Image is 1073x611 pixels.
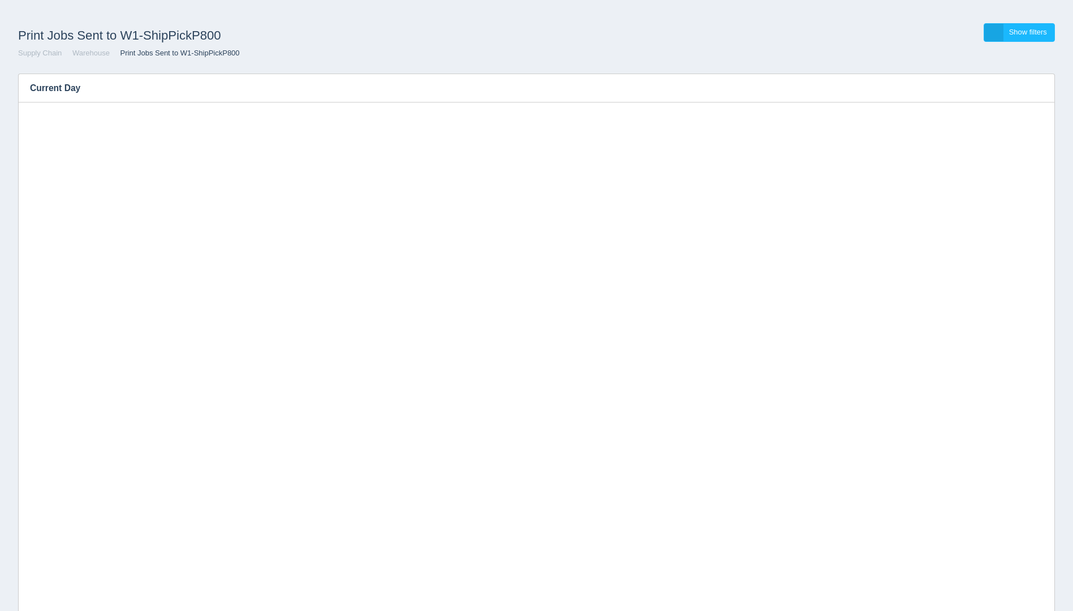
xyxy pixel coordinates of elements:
li: Print Jobs Sent to W1-ShipPickP800 [112,48,240,59]
a: Show filters [984,23,1055,42]
h1: Print Jobs Sent to W1-ShipPickP800 [18,23,537,48]
h3: Current Day [19,74,1020,102]
span: Show filters [1009,28,1047,36]
a: Supply Chain [18,49,62,57]
a: Warehouse [72,49,110,57]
